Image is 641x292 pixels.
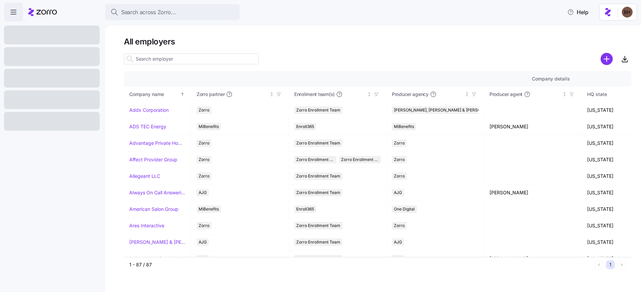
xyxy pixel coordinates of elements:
a: Ares Interactive [129,222,164,229]
span: Zorro Enrollment Team [296,222,340,229]
span: Zorro Enrollment Team [296,255,340,262]
td: [PERSON_NAME] [484,251,582,267]
span: Zorro partner [197,91,225,98]
span: Producer agency [392,91,429,98]
span: Zorro [394,172,405,180]
span: MiBenefits [394,123,414,130]
span: Zorro [199,156,209,163]
th: Zorro partnerNot sorted [191,87,289,102]
a: [PERSON_NAME] & [PERSON_NAME]'s [129,239,185,246]
div: Not sorted [562,92,567,97]
a: Advantage Private Home Care [129,140,185,147]
div: Not sorted [367,92,372,97]
span: Zorro [199,106,209,114]
th: Enrollment team(s)Not sorted [289,87,386,102]
span: Zorro Enrollment Team [296,238,340,246]
span: MiBenefits [199,123,219,130]
span: Producer agent [490,91,522,98]
span: One Digital [394,205,415,213]
span: Search across Zorro... [121,8,176,17]
span: Zorro Enrollment Team [296,139,340,147]
div: 1 - 87 / 87 [129,261,592,268]
span: [PERSON_NAME], [PERSON_NAME] & [PERSON_NAME] [394,106,499,114]
div: Not sorted [269,92,274,97]
svg: add icon [601,53,613,65]
span: Zorro Enrollment Team [296,189,340,196]
button: Help [562,5,594,19]
span: Zorro Enrollment Team [296,172,340,180]
span: AJG [199,189,207,196]
span: Zorro [199,222,209,229]
span: Zorro Enrollment Team [296,156,334,163]
img: c3c218ad70e66eeb89914ccc98a2927c [622,7,633,18]
span: Zorro [199,172,209,180]
a: Allegeant LLC [129,173,160,180]
span: Zorro [199,139,209,147]
span: MiBenefits [199,205,219,213]
input: Search employer [124,54,259,64]
button: Search across Zorro... [105,4,240,20]
button: Next page [617,260,626,269]
h1: All employers [124,36,632,47]
a: Affect Provider Group [129,156,177,163]
a: Auburn Manufacturing [129,255,179,262]
button: 1 [606,260,615,269]
span: Zorro [394,222,405,229]
span: Help [567,8,588,16]
span: Enroll365 [296,123,314,130]
span: AJG [394,255,402,262]
span: Enrollment team(s) [294,91,335,98]
span: AJG [394,189,402,196]
div: Company name [129,91,179,98]
td: [PERSON_NAME] [484,185,582,201]
span: Zorro Enrollment Team [296,106,340,114]
span: AJG [199,238,207,246]
th: Company nameSorted ascending [124,87,191,102]
th: Producer agencyNot sorted [386,87,484,102]
span: Zorro [394,139,405,147]
td: [PERSON_NAME] [484,119,582,135]
span: Zorro [394,156,405,163]
a: ADS TEC Energy [129,123,166,130]
span: Enroll365 [296,205,314,213]
div: Sorted ascending [180,92,185,97]
button: Previous page [595,260,603,269]
span: AJG [394,238,402,246]
a: American Salon Group [129,206,178,213]
div: Not sorted [465,92,469,97]
a: Always On Call Answering Service [129,189,185,196]
a: Addx Corporation [129,107,169,113]
span: Zorro Enrollment Experts [341,156,379,163]
span: AJG [199,255,207,262]
th: Producer agentNot sorted [484,87,582,102]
